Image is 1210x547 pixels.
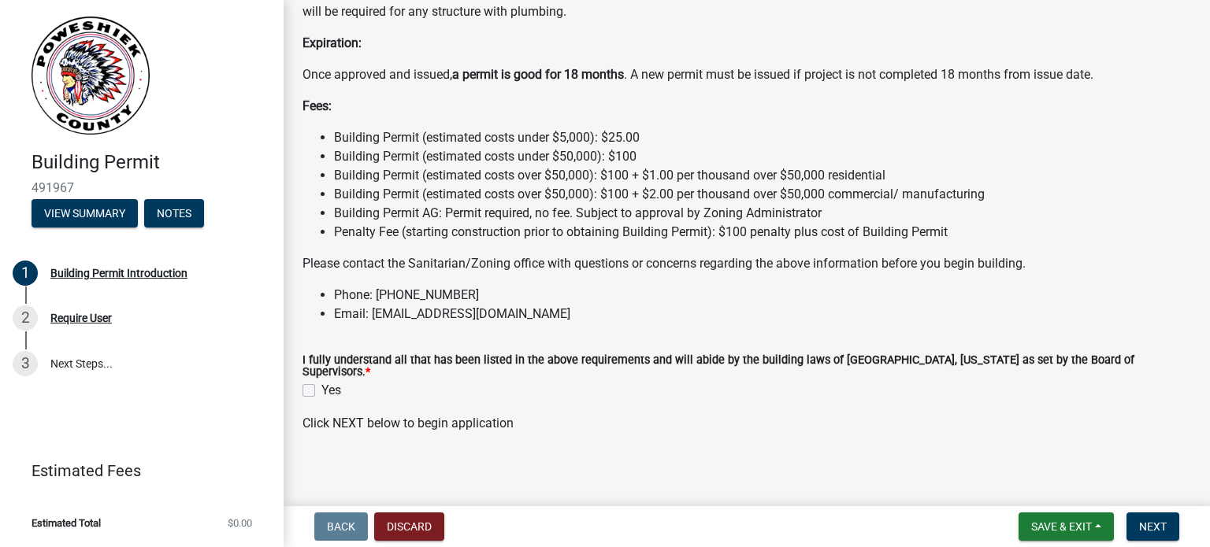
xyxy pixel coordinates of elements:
[327,520,355,533] span: Back
[314,512,368,541] button: Back
[1126,512,1179,541] button: Next
[13,261,38,286] div: 1
[32,151,271,174] h4: Building Permit
[302,98,332,113] strong: Fees:
[32,199,138,227] button: View Summary
[228,518,252,528] span: $0.00
[334,286,1191,305] li: Phone: [PHONE_NUMBER]
[1019,512,1114,541] button: Save & Exit
[334,223,1191,242] li: Penalty Fee (starting construction prior to obtaining Building Permit): $100 penalty plus cost of...
[1139,520,1167,533] span: Next
[334,185,1191,204] li: Building Permit (estimated costs over $50,000): $100 + $2.00 per thousand over $50,000 commercial...
[13,305,38,331] div: 2
[452,67,624,82] strong: a permit is good for 18 months
[50,312,112,323] div: Require User
[334,305,1191,323] li: Email: [EMAIL_ADDRESS][DOMAIN_NAME]
[32,208,138,220] wm-modal-confirm: Summary
[144,199,204,227] button: Notes
[32,518,101,528] span: Estimated Total
[334,128,1191,147] li: Building Permit (estimated costs under $5,000): $25.00
[321,381,341,400] label: Yes
[1031,520,1092,533] span: Save & Exit
[334,147,1191,166] li: Building Permit (estimated costs under $50,000): $100
[144,208,204,220] wm-modal-confirm: Notes
[302,35,362,50] strong: Expiration:
[302,355,1191,378] label: I fully understand all that has been listed in the above requirements and will abide by the build...
[334,166,1191,185] li: Building Permit (estimated costs over $50,000): $100 + $1.00 per thousand over $50,000 residential
[50,268,187,279] div: Building Permit Introduction
[302,414,1191,433] p: Click NEXT below to begin application
[302,65,1191,84] p: Once approved and issued, . A new permit must be issued if project is not completed 18 months fro...
[302,254,1191,273] p: Please contact the Sanitarian/Zoning office with questions or concerns regarding the above inform...
[13,455,258,486] a: Estimated Fees
[374,512,444,541] button: Discard
[32,17,150,135] img: Poweshiek County, IA
[334,204,1191,223] li: Building Permit AG: Permit required, no fee. Subject to approval by Zoning Administrator
[32,180,252,195] span: 491967
[13,351,38,376] div: 3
